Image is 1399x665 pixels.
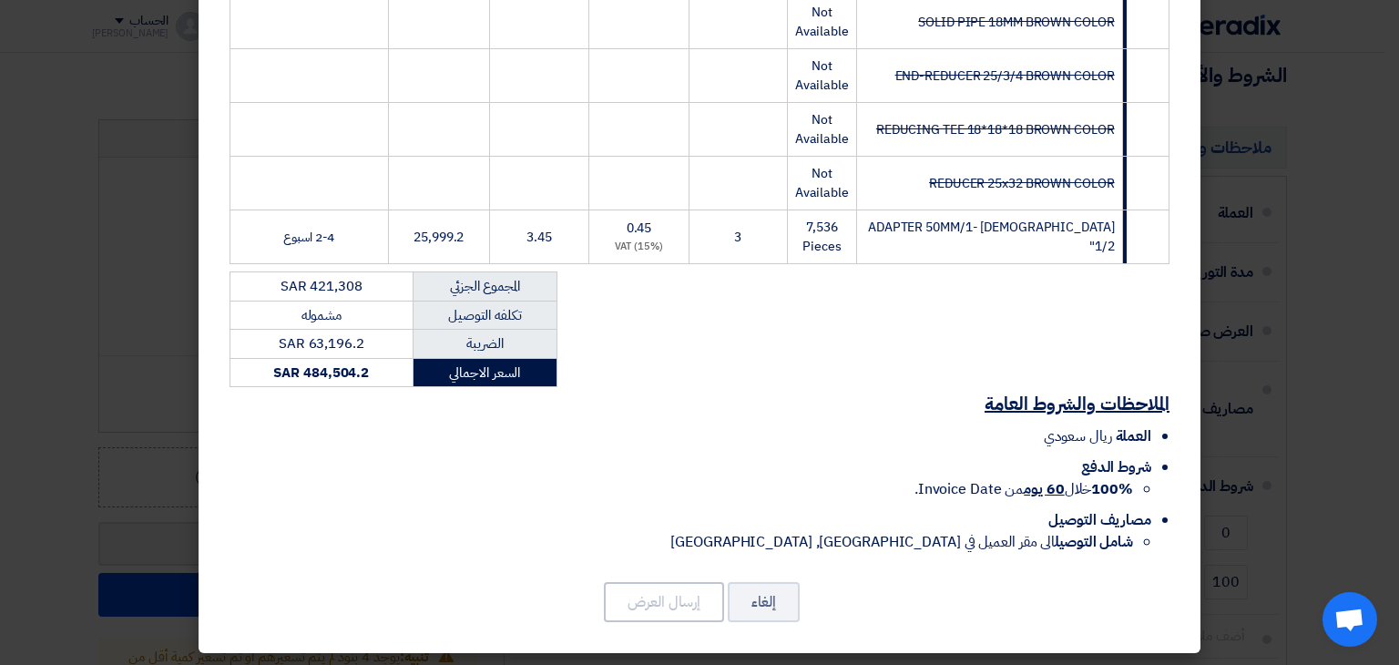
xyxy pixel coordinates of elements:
span: Not Available [795,3,849,41]
span: خلال من Invoice Date. [914,478,1133,500]
u: 60 يوم [1024,478,1064,500]
span: Not Available [795,110,849,148]
strike: SOLID PIPE 18MM BROWN COLOR [918,13,1114,32]
u: الملاحظات والشروط العامة [985,390,1169,417]
button: إرسال العرض [604,582,724,622]
span: SAR 63,196.2 [279,333,364,353]
strike: END-REDUCER 25/3/4 BROWN COLOR [895,66,1115,86]
strong: SAR 484,504.2 [273,363,369,383]
span: العملة [1116,425,1151,447]
span: 3.45 [526,228,552,247]
strong: 100% [1091,478,1133,500]
button: إلغاء [728,582,800,622]
td: الضريبة [413,330,557,359]
div: (15%) VAT [597,240,680,255]
span: 3 [734,228,741,247]
span: شروط الدفع [1081,456,1151,478]
span: ريال سعودي [1044,425,1112,447]
span: 25,999.2 [414,228,464,247]
span: مصاريف التوصيل [1048,509,1151,531]
span: مشموله [301,305,342,325]
strike: REDUCER 25x32 BROWN COLOR [929,174,1115,193]
span: 0.45 [627,219,652,238]
li: الى مقر العميل في [GEOGRAPHIC_DATA], [GEOGRAPHIC_DATA] [230,531,1133,553]
strike: REDUCING TEE 18*18*18 BROWN COLOR [876,120,1115,139]
span: 2-4 اسبوع [283,228,334,247]
a: Open chat [1322,592,1377,647]
td: المجموع الجزئي [413,272,557,302]
span: Not Available [795,56,849,95]
td: تكلفه التوصيل [413,301,557,330]
td: SAR 421,308 [230,272,414,302]
strong: شامل التوصيل [1055,531,1133,553]
td: السعر الاجمالي [413,358,557,387]
span: Not Available [795,164,849,202]
span: [DEMOGRAPHIC_DATA] ADAPTER 50MM/1-1/2" [868,218,1115,256]
span: 7,536 Pieces [802,218,841,256]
